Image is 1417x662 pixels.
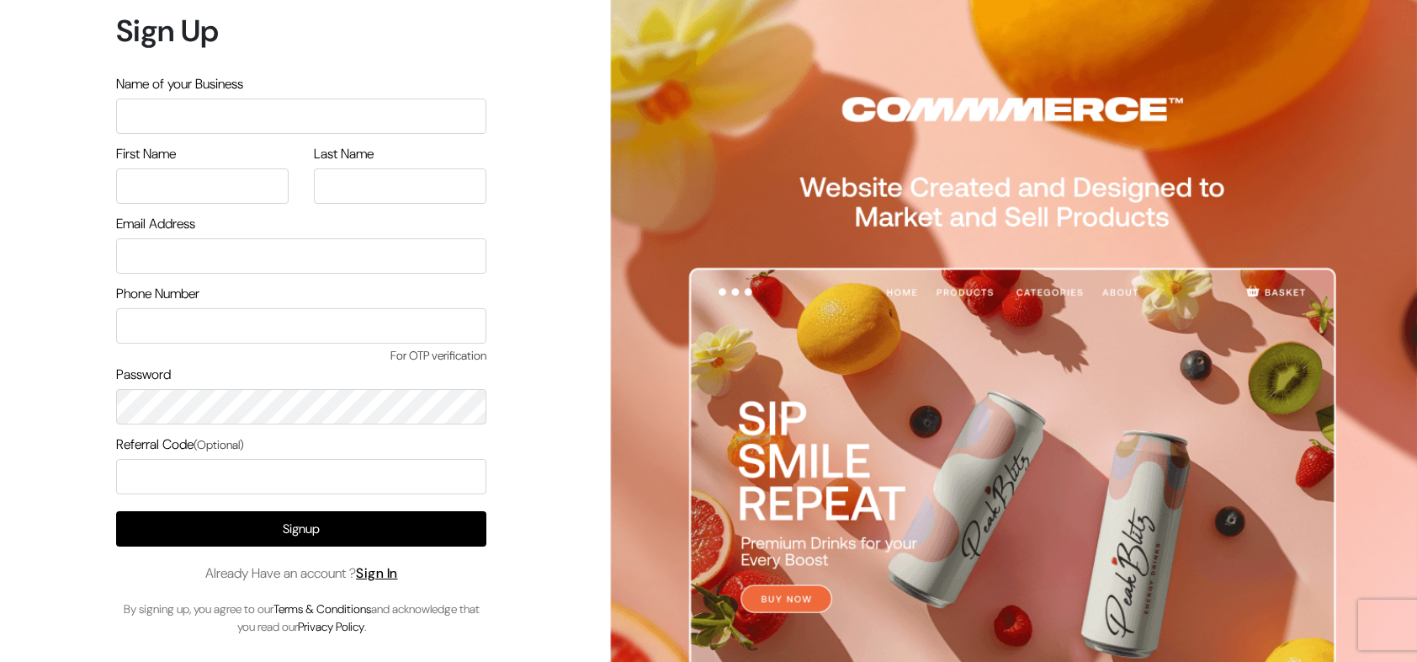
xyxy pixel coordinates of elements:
label: Last Name [314,144,374,164]
span: (Optional) [194,437,244,452]
button: Signup [116,511,486,547]
label: Password [116,365,171,385]
label: Referral Code [116,435,244,455]
a: Privacy Policy [298,619,364,634]
a: Sign In [356,564,398,582]
span: Already Have an account ? [205,563,398,584]
label: Phone Number [116,284,199,304]
label: First Name [116,144,176,164]
p: By signing up, you agree to our and acknowledge that you read our . [116,601,486,636]
label: Name of your Business [116,74,243,94]
a: Terms & Conditions [273,601,371,617]
h1: Sign Up [116,13,486,49]
span: For OTP verification [116,347,486,365]
label: Email Address [116,214,195,234]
